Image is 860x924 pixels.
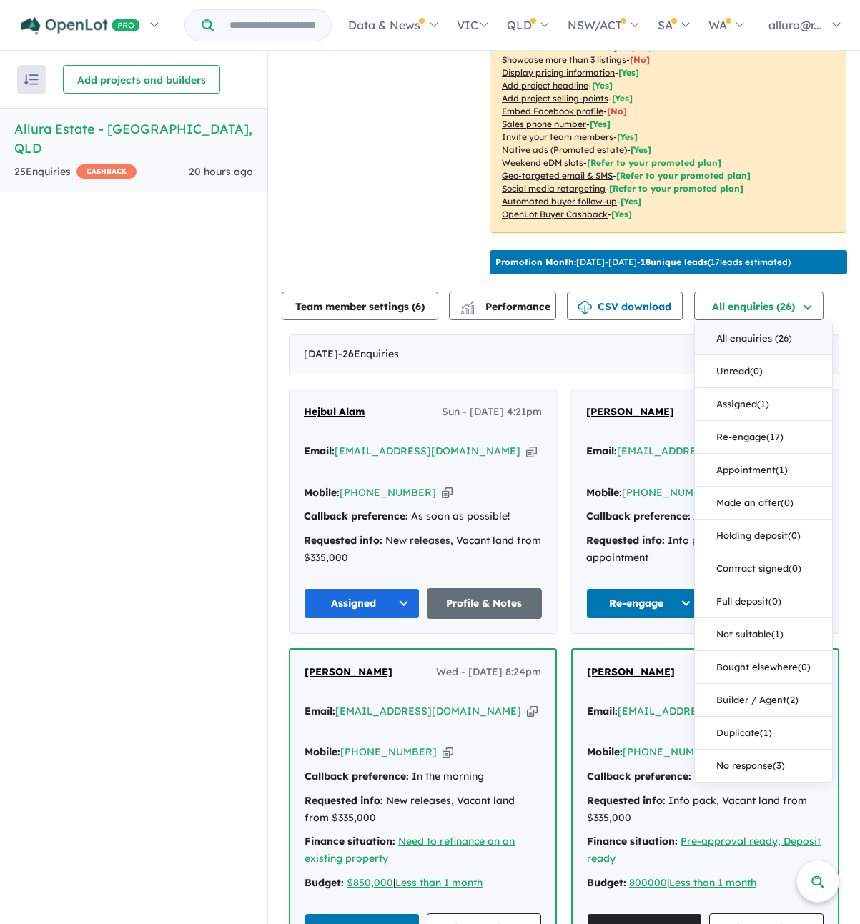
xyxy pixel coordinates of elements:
[305,794,383,807] strong: Requested info:
[694,322,833,783] div: All enquiries (26)
[305,745,340,758] strong: Mobile:
[587,875,824,892] div: |
[586,404,674,421] a: [PERSON_NAME]
[305,835,515,865] a: Need to refinance on an existing property
[618,67,639,78] span: [ Yes ]
[607,106,627,116] span: [ No ]
[669,876,756,889] a: Less than 1 month
[502,144,627,155] u: Native ads (Promoted estate)
[443,745,453,760] button: Copy
[587,665,675,678] span: [PERSON_NAME]
[335,444,520,457] a: [EMAIL_ADDRESS][DOMAIN_NAME]
[305,835,395,848] strong: Finance situation:
[502,67,615,78] u: Display pricing information
[347,876,393,889] u: $850,000
[502,183,606,194] u: Social media retargeting
[502,131,613,142] u: Invite your team members
[449,292,556,320] button: Performance
[695,421,832,454] button: Re-engage(17)
[395,876,483,889] u: Less than 1 month
[76,164,137,179] span: CASHBACK
[695,355,832,388] button: Unread(0)
[616,170,751,181] span: [Refer to your promoted plan]
[304,404,365,421] a: Hejbul Alam
[567,292,683,320] button: CSV download
[623,745,719,758] a: [PHONE_NUMBER]
[304,444,335,457] strong: Email:
[587,745,623,758] strong: Mobile:
[495,257,576,267] b: Promotion Month:
[586,588,702,619] button: Re-engage
[629,876,667,889] a: 800000
[695,651,832,684] button: Bought elsewhere(0)
[502,119,586,129] u: Sales phone number
[586,405,674,418] span: [PERSON_NAME]
[617,444,803,457] a: [EMAIL_ADDRESS][DOMAIN_NAME]
[587,793,824,827] div: Info pack, Vacant land from $335,000
[695,388,832,421] button: Assigned(1)
[587,705,618,717] strong: Email:
[587,770,691,783] strong: Callback preference:
[611,209,632,219] span: [Yes]
[305,705,335,717] strong: Email:
[502,157,583,168] u: Weekend eDM slots
[463,300,550,313] span: Performance
[695,618,832,651] button: Not suitable(1)
[289,334,839,374] div: [DATE]
[442,485,453,500] button: Copy
[695,520,832,552] button: Holding deposit(0)
[502,80,588,91] u: Add project headline
[621,196,641,207] span: [Yes]
[338,347,399,360] span: - 26 Enquir ies
[305,875,541,892] div: |
[586,486,622,499] strong: Mobile:
[695,322,832,355] button: All enquiries (26)
[641,257,708,267] b: 18 unique leads
[442,404,542,421] span: Sun - [DATE] 4:21pm
[586,508,824,525] div: As soon as possible!
[305,768,541,785] div: In the morning
[587,876,626,889] strong: Budget:
[304,486,340,499] strong: Mobile:
[14,164,137,181] div: 25 Enquir ies
[586,444,617,457] strong: Email:
[586,532,824,567] div: Info pack, Book an appointment
[304,532,542,567] div: New releases, Vacant land from $335,000
[305,665,392,678] span: [PERSON_NAME]
[578,301,592,315] img: download icon
[305,770,409,783] strong: Callback preference:
[587,835,821,865] a: Pre-approval ready, Deposit ready
[586,534,665,547] strong: Requested info:
[335,705,521,717] a: [EMAIL_ADDRESS][DOMAIN_NAME]
[460,305,475,314] img: bar-chart.svg
[502,106,603,116] u: Embed Facebook profile
[527,704,538,719] button: Copy
[587,664,675,681] a: [PERSON_NAME]
[304,510,408,522] strong: Callback preference:
[694,292,824,320] button: All enquiries (26)
[436,664,541,681] span: Wed - [DATE] 8:24pm
[622,486,718,499] a: [PHONE_NUMBER]
[695,585,832,618] button: Full deposit(0)
[24,74,39,85] img: sort.svg
[631,144,651,155] span: [Yes]
[304,405,365,418] span: Hejbul Alam
[63,65,220,94] button: Add projects and builders
[304,588,420,619] button: Assigned
[502,170,613,181] u: Geo-targeted email & SMS
[305,876,344,889] strong: Budget:
[282,292,438,320] button: Team member settings (6)
[502,196,617,207] u: Automated buyer follow-up
[695,750,832,782] button: No response(3)
[415,300,421,313] span: 6
[695,552,832,585] button: Contract signed(0)
[630,54,650,65] span: [ No ]
[21,17,140,35] img: Openlot PRO Logo White
[609,183,743,194] span: [Refer to your promoted plan]
[427,588,543,619] a: Profile & Notes
[592,80,613,91] span: [ Yes ]
[502,93,608,104] u: Add project selling-points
